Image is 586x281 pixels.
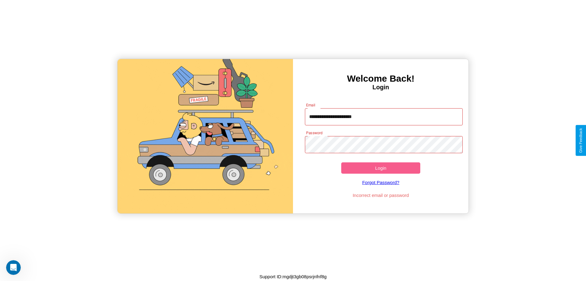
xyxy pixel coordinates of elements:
h3: Welcome Back! [293,73,468,84]
label: Email [306,102,316,108]
h4: Login [293,84,468,91]
p: Incorrect email or password [302,191,460,199]
div: Give Feedback [579,128,583,153]
a: Forgot Password? [302,174,460,191]
button: Login [341,162,420,174]
img: gif [118,59,293,213]
label: Password [306,130,322,135]
p: Support ID: mgdjt3gb08psrjnfnf8g [259,272,327,281]
iframe: Intercom live chat [6,260,21,275]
